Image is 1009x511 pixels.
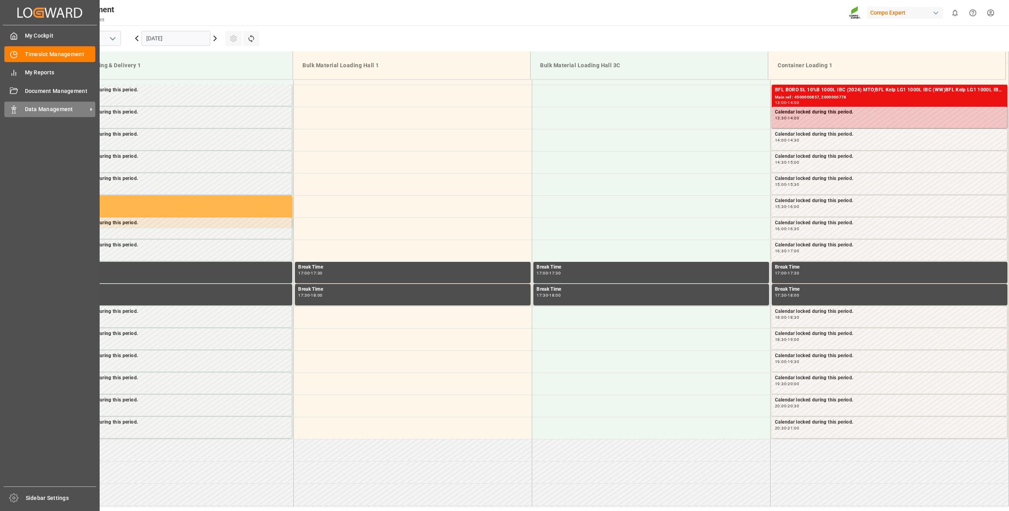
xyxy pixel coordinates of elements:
[311,271,322,275] div: 17:30
[775,271,786,275] div: 17:00
[788,360,799,363] div: 19:30
[775,352,1004,360] div: Calendar locked during this period.
[775,404,786,408] div: 20:00
[775,286,1004,293] div: Break Time
[786,161,788,164] div: -
[4,46,95,62] a: Timeslot Management
[775,418,1004,426] div: Calendar locked during this period.
[298,293,310,297] div: 17:30
[786,138,788,142] div: -
[142,31,210,46] input: DD.MM.YYYY
[786,293,788,297] div: -
[775,153,1004,161] div: Calendar locked during this period.
[788,271,799,275] div: 17:30
[311,293,322,297] div: 18:00
[788,116,799,120] div: 14:00
[298,263,527,271] div: Break Time
[788,205,799,208] div: 16:00
[25,32,96,40] span: My Cockpit
[537,58,761,73] div: Bulk Material Loading Hall 3C
[788,161,799,164] div: 15:00
[775,101,786,104] div: 13:00
[775,360,786,363] div: 19:00
[60,352,289,360] div: Calendar locked during this period.
[775,316,786,319] div: 18:00
[60,219,289,227] div: Calendar locked during this period.
[25,87,96,95] span: Document Management
[537,263,766,271] div: Break Time
[60,374,289,382] div: Calendar locked during this period.
[60,131,289,138] div: Calendar locked during this period.
[775,205,786,208] div: 15:30
[60,330,289,338] div: Calendar locked during this period.
[788,183,799,186] div: 15:30
[549,293,561,297] div: 18:00
[106,32,118,45] button: open menu
[549,271,561,275] div: 17:30
[60,286,289,293] div: Break Time
[60,86,289,94] div: Calendar locked during this period.
[60,418,289,426] div: Calendar locked during this period.
[786,101,788,104] div: -
[775,197,1004,205] div: Calendar locked during this period.
[788,293,799,297] div: 18:00
[26,494,96,502] span: Sidebar Settings
[775,382,786,386] div: 19:30
[775,338,786,341] div: 18:30
[775,249,786,253] div: 16:30
[788,316,799,319] div: 18:30
[298,271,310,275] div: 17:00
[25,105,87,114] span: Data Management
[60,241,289,249] div: Calendar locked during this period.
[775,175,1004,183] div: Calendar locked during this period.
[299,58,524,73] div: Bulk Material Loading Hall 1
[788,426,799,430] div: 21:00
[788,338,799,341] div: 19:00
[775,330,1004,338] div: Calendar locked during this period.
[775,94,1004,101] div: Main ref : 4500000857, 2000000778
[788,138,799,142] div: 14:30
[867,7,943,19] div: Compo Expert
[537,271,548,275] div: 17:00
[775,308,1004,316] div: Calendar locked during this period.
[786,404,788,408] div: -
[775,426,786,430] div: 20:30
[788,227,799,231] div: 16:30
[786,271,788,275] div: -
[60,197,289,205] div: Occupied
[775,131,1004,138] div: Calendar locked during this period.
[788,404,799,408] div: 20:30
[775,58,999,73] div: Container Loading 1
[310,293,311,297] div: -
[946,4,964,22] button: show 0 new notifications
[786,227,788,231] div: -
[786,116,788,120] div: -
[298,286,527,293] div: Break Time
[60,153,289,161] div: Calendar locked during this period.
[775,138,786,142] div: 14:00
[775,86,1004,94] div: BFL BORO SL 10%B 1000L IBC (2024) MTO;BFL Kelp LG1 1000L IBC (WW)BFL Kelp LG1 1000L IBC (WW)BFL B...
[786,426,788,430] div: -
[775,374,1004,382] div: Calendar locked during this period.
[60,396,289,404] div: Calendar locked during this period.
[548,271,549,275] div: -
[25,50,96,59] span: Timeslot Management
[537,293,548,297] div: 17:30
[60,175,289,183] div: Calendar locked during this period.
[60,263,289,271] div: Break Time
[310,271,311,275] div: -
[786,249,788,253] div: -
[775,396,1004,404] div: Calendar locked during this period.
[775,263,1004,271] div: Break Time
[548,293,549,297] div: -
[786,338,788,341] div: -
[60,108,289,116] div: Calendar locked during this period.
[775,219,1004,227] div: Calendar locked during this period.
[786,183,788,186] div: -
[537,286,766,293] div: Break Time
[849,6,862,20] img: Screenshot%202023-09-29%20at%2010.02.21.png_1712312052.png
[867,5,946,20] button: Compo Expert
[25,68,96,77] span: My Reports
[775,227,786,231] div: 16:00
[60,308,289,316] div: Calendar locked during this period.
